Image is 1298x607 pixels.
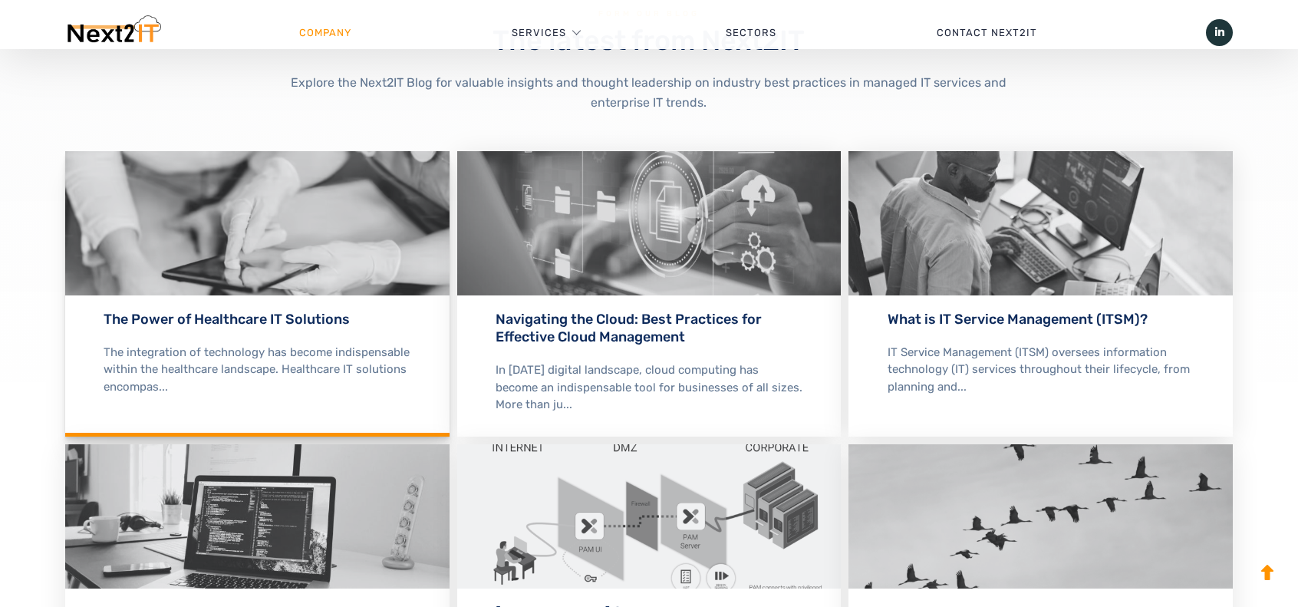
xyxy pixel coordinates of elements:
[496,311,803,347] h2: Navigating the Cloud: Best Practices for Effective Cloud Management
[104,344,411,396] div: The integration of technology has become indispensable within the healthcare landscape. Healthcar...
[857,10,1118,56] a: Contact Next2IT
[848,151,1233,295] img: African American Software Developer
[65,15,161,50] img: Next2IT
[457,444,842,589] img: PAM Solution
[65,444,450,589] img: christopher-gower-m_HRfLhgABo-unsplash
[888,344,1195,396] div: IT Service Management (ITSM) oversees information technology (IT) services throughout their lifec...
[104,311,411,328] h2: The Power of Healthcare IT Solutions
[888,311,1195,328] h2: What is IT Service Management (ITSM)?
[263,73,1034,113] p: Explore the Next2IT Blog for valuable insights and thought leadership on industry best practices ...
[496,361,803,414] div: In [DATE] digital landscape, cloud computing has become an indispensable tool for businesses of a...
[646,10,857,56] a: Sectors
[457,151,842,437] a: Cloud Management Navigating the Cloud: Best Practices for Effective Cloud Management In [DATE] di...
[512,10,566,56] a: Services
[65,151,450,295] img: Healthcare-next2IT
[65,151,450,437] a: Healthcare-next2IT The Power of Healthcare IT Solutions The integration of technology has become ...
[457,151,842,295] img: Businessman using a computer to document management concept, online documentation database and di...
[848,151,1233,437] a: IT Service Management What is IT Service Management (ITSM)? IT Service Management (ITSM) oversees...
[219,10,432,56] a: Company
[848,444,1233,589] img: Migration - Next2IT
